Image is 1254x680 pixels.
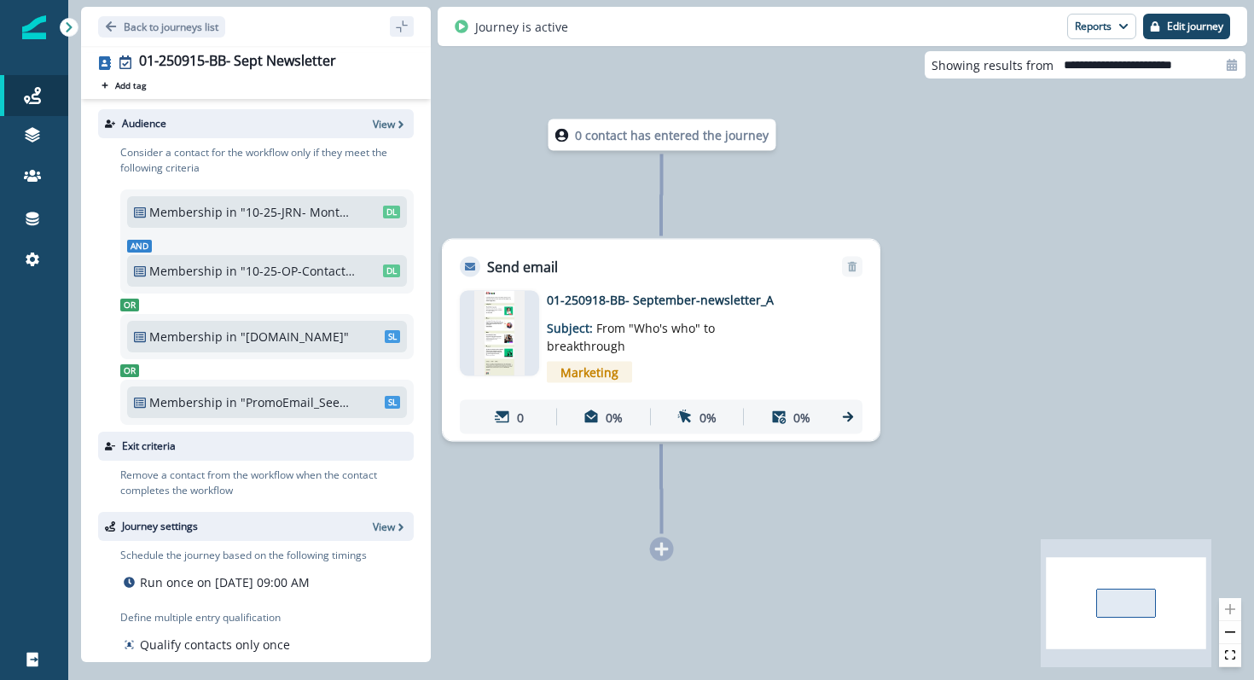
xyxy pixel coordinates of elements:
[115,80,146,90] p: Add tag
[122,519,198,534] p: Journey settings
[122,439,176,454] p: Exit criteria
[120,299,139,311] span: Or
[383,206,400,218] span: DL
[1067,14,1136,39] button: Reports
[241,328,356,346] p: "[DOMAIN_NAME]"
[793,408,810,426] p: 0%
[661,445,662,534] g: Edge from 9a41b5e8-df24-459a-9da7-3ba2197f4816 to node-add-under-eddd97a9-4b19-470e-9974-4c8c8a76...
[1219,644,1241,667] button: fit view
[700,408,717,426] p: 0%
[932,56,1054,74] p: Showing results from
[120,145,414,176] p: Consider a contact for the workflow only if they meet the following criteria
[149,393,223,411] p: Membership
[575,126,769,144] p: 0 contact has entered the journey
[140,573,310,591] p: Run once on [DATE] 09:00 AM
[120,468,414,498] p: Remove a contact from the workflow when the contact completes the workflow
[390,16,414,37] button: sidebar collapse toggle
[606,408,623,426] p: 0%
[547,320,715,354] span: From "Who's who" to breakthrough
[140,636,290,654] p: Qualify contacts only once
[442,239,880,442] div: Send emailRemoveemail asset unavailable01-250918-BB- September-newsletter_ASubject: From "Who's w...
[120,610,293,625] p: Define multiple entry qualification
[373,117,395,131] p: View
[373,520,407,534] button: View
[373,520,395,534] p: View
[241,393,356,411] p: "PromoEmail_SeedList_0225"
[120,364,139,377] span: Or
[475,18,568,36] p: Journey is active
[498,119,826,151] div: 0 contact has entered the journey
[661,154,662,236] g: Edge from node-dl-count to 9a41b5e8-df24-459a-9da7-3ba2197f4816
[1143,14,1230,39] button: Edit journey
[241,203,356,221] p: "10-25-JRN- Monthly Newsletter"
[226,328,237,346] p: in
[547,362,632,383] span: Marketing
[547,309,760,355] p: Subject:
[385,330,400,343] span: SL
[241,262,356,280] p: "10-25-OP-Contactable"
[139,53,336,72] div: 01-250915-BB- Sept Newsletter
[127,240,152,253] span: And
[517,408,524,426] p: 0
[474,291,525,376] img: email asset unavailable
[149,262,223,280] p: Membership
[487,257,558,277] p: Send email
[226,393,237,411] p: in
[373,117,407,131] button: View
[120,548,367,563] p: Schedule the journey based on the following timings
[122,116,166,131] p: Audience
[226,203,237,221] p: in
[226,262,237,280] p: in
[149,203,223,221] p: Membership
[98,78,149,92] button: Add tag
[547,291,820,309] p: 01-250918-BB- September-newsletter_A
[22,15,46,39] img: Inflection
[149,328,223,346] p: Membership
[1219,621,1241,644] button: zoom out
[383,264,400,277] span: DL
[385,396,400,409] span: SL
[98,16,225,38] button: Go back
[124,20,218,34] p: Back to journeys list
[1167,20,1223,32] p: Edit journey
